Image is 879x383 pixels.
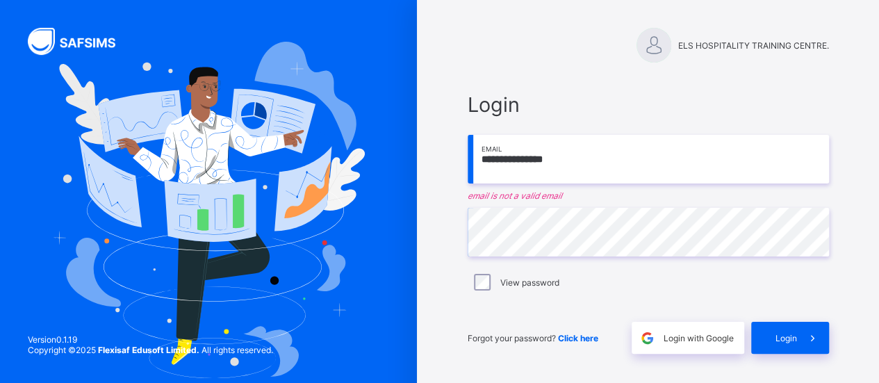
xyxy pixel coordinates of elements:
[468,190,829,201] em: email is not a valid email
[28,28,132,55] img: SAFSIMS Logo
[468,333,598,343] span: Forgot your password?
[558,333,598,343] a: Click here
[664,333,734,343] span: Login with Google
[98,345,199,355] strong: Flexisaf Edusoft Limited.
[468,92,829,117] span: Login
[639,330,655,346] img: google.396cfc9801f0270233282035f929180a.svg
[775,333,797,343] span: Login
[678,40,829,51] span: ELS HOSPITALITY TRAINING CENTRE.
[52,42,364,377] img: Hero Image
[500,277,559,288] label: View password
[28,334,273,345] span: Version 0.1.19
[28,345,273,355] span: Copyright © 2025 All rights reserved.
